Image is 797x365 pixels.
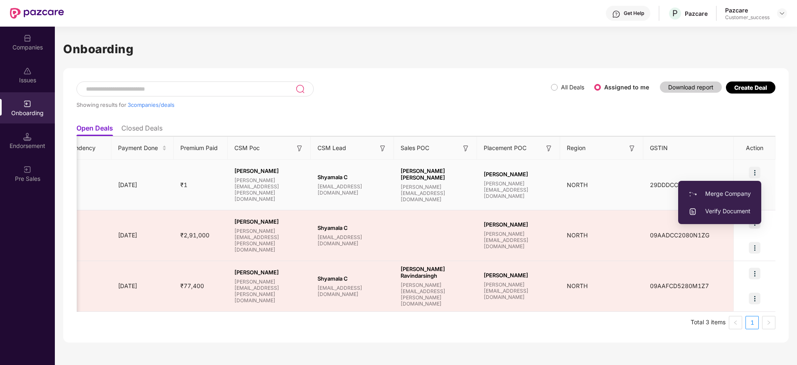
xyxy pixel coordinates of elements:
span: [PERSON_NAME] [484,171,553,178]
span: ₹1 [174,181,194,188]
div: NORTH [560,281,643,291]
span: [EMAIL_ADDRESS][DOMAIN_NAME] [317,285,387,297]
img: svg+xml;base64,PHN2ZyBpZD0iVXBsb2FkX0xvZ3MiIGRhdGEtbmFtZT0iVXBsb2FkIExvZ3MiIHhtbG5zPSJodHRwOi8vd3... [689,207,697,216]
label: All Deals [561,84,584,91]
div: NORTH [560,231,643,240]
span: CSM Poc [234,143,260,153]
img: svg+xml;base64,PHN2ZyBpZD0iSXNzdWVzX2Rpc2FibGVkIiB4bWxucz0iaHR0cDovL3d3dy53My5vcmcvMjAwMC9zdmciIH... [23,67,32,75]
div: [DATE] [111,180,174,190]
img: icon [749,167,760,178]
div: Pazcare [725,6,770,14]
span: [PERSON_NAME] Ravindarsingh [401,266,470,279]
li: 1 [745,316,759,329]
span: [PERSON_NAME][EMAIL_ADDRESS][PERSON_NAME][DOMAIN_NAME] [234,279,304,303]
button: right [762,316,775,329]
span: [PERSON_NAME] [234,269,304,276]
span: 3 companies/deals [128,101,175,108]
th: GSTIN [643,137,735,160]
span: [PERSON_NAME] [484,272,553,279]
img: svg+xml;base64,PHN2ZyB3aWR0aD0iMTQuNSIgaGVpZ2h0PSIxNC41IiB2aWV3Qm94PSIwIDAgMTYgMTYiIGZpbGw9Im5vbm... [23,133,32,141]
span: [PERSON_NAME] [234,218,304,225]
span: Payment Done [118,143,160,153]
img: svg+xml;base64,PHN2ZyBpZD0iSGVscC0zMngzMiIgeG1sbnM9Imh0dHA6Ly93d3cudzMub3JnLzIwMDAvc3ZnIiB3aWR0aD... [612,10,620,18]
span: Merge Company [689,189,751,198]
div: [DATE] [111,281,174,291]
a: 1 [746,316,758,329]
img: svg+xml;base64,PHN2ZyB3aWR0aD0iMTYiIGhlaWdodD0iMTYiIHZpZXdCb3g9IjAgMCAxNiAxNiIgZmlsbD0ibm9uZSIgeG... [462,144,470,153]
span: [PERSON_NAME] [PERSON_NAME] [401,168,470,181]
li: Closed Deals [121,124,162,136]
div: Pazcare [685,10,708,17]
span: [PERSON_NAME][EMAIL_ADDRESS][DOMAIN_NAME] [401,184,470,202]
span: Sales POC [401,143,429,153]
th: Action [734,137,775,160]
img: svg+xml;base64,PHN2ZyBpZD0iRHJvcGRvd24tMzJ4MzIiIHhtbG5zPSJodHRwOi8vd3d3LnczLm9yZy8yMDAwL3N2ZyIgd2... [779,10,785,17]
img: svg+xml;base64,PHN2ZyB3aWR0aD0iMjAiIGhlaWdodD0iMjAiIHZpZXdCb3g9IjAgMCAyMCAyMCIgZmlsbD0ibm9uZSIgeG... [23,165,32,174]
th: Premium Paid [174,137,228,160]
img: svg+xml;base64,PHN2ZyB3aWR0aD0iMTYiIGhlaWdodD0iMTYiIHZpZXdCb3g9IjAgMCAxNiAxNiIgZmlsbD0ibm9uZSIgeG... [295,144,304,153]
span: [PERSON_NAME] [234,168,304,174]
div: Showing results for [76,101,551,108]
li: Previous Page [729,316,742,329]
span: [PERSON_NAME][EMAIL_ADDRESS][DOMAIN_NAME] [484,180,553,199]
span: Verify Document [689,207,751,216]
img: New Pazcare Logo [10,8,64,19]
img: svg+xml;base64,PHN2ZyBpZD0iQ29tcGFuaWVzIiB4bWxucz0iaHR0cDovL3d3dy53My5vcmcvMjAwMC9zdmciIHdpZHRoPS... [23,34,32,42]
li: Open Deals [76,124,113,136]
div: Customer_success [725,14,770,21]
span: ₹2,91,000 [174,232,216,239]
span: [EMAIL_ADDRESS][DOMAIN_NAME] [317,234,387,247]
span: right [766,320,771,325]
img: svg+xml;base64,PHN2ZyB3aWR0aD0iMTYiIGhlaWdodD0iMTYiIHZpZXdCb3g9IjAgMCAxNiAxNiIgZmlsbD0ibm9uZSIgeG... [628,144,636,153]
li: Next Page [762,316,775,329]
img: icon [749,268,760,279]
img: icon [749,293,760,304]
img: svg+xml;base64,PHN2ZyB3aWR0aD0iMjAiIGhlaWdodD0iMjAiIHZpZXdCb3g9IjAgMCAyMCAyMCIgZmlsbD0ibm9uZSIgeG... [689,190,697,198]
span: P [672,8,678,18]
span: Region [567,143,585,153]
span: Shyamala C [317,224,387,231]
div: Get Help [624,10,644,17]
div: NORTH [560,180,643,190]
span: left [733,320,738,325]
span: [PERSON_NAME][EMAIL_ADDRESS][PERSON_NAME][DOMAIN_NAME] [234,228,304,253]
span: [PERSON_NAME][EMAIL_ADDRESS][DOMAIN_NAME] [484,281,553,300]
span: CSM Lead [317,143,346,153]
span: ₹77,400 [174,282,211,289]
span: [EMAIL_ADDRESS][DOMAIN_NAME] [317,183,387,196]
img: icon [749,242,760,254]
img: svg+xml;base64,PHN2ZyB3aWR0aD0iMjAiIGhlaWdodD0iMjAiIHZpZXdCb3g9IjAgMCAyMCAyMCIgZmlsbD0ibm9uZSIgeG... [23,100,32,108]
th: Payment Done [111,137,174,160]
img: svg+xml;base64,PHN2ZyB3aWR0aD0iMTYiIGhlaWdodD0iMTYiIHZpZXdCb3g9IjAgMCAxNiAxNiIgZmlsbD0ibm9uZSIgeG... [545,144,553,153]
span: Placement POC [484,143,526,153]
div: Create Deal [734,84,767,91]
span: [PERSON_NAME][EMAIL_ADDRESS][DOMAIN_NAME] [484,231,553,249]
span: Shyamala C [317,174,387,180]
span: 29DDDCC7369P1ZV [643,181,715,188]
span: Shyamala C [317,275,387,282]
span: 09AAFCD5280M1Z7 [643,282,716,289]
span: [PERSON_NAME][EMAIL_ADDRESS][PERSON_NAME][DOMAIN_NAME] [401,282,470,307]
li: Total 3 items [691,316,726,329]
button: left [729,316,742,329]
img: svg+xml;base64,PHN2ZyB3aWR0aD0iMjQiIGhlaWdodD0iMjUiIHZpZXdCb3g9IjAgMCAyNCAyNSIgZmlsbD0ibm9uZSIgeG... [295,84,305,94]
button: Download report [660,81,722,93]
h1: Onboarding [63,40,789,58]
img: svg+xml;base64,PHN2ZyB3aWR0aD0iMTYiIGhlaWdodD0iMTYiIHZpZXdCb3g9IjAgMCAxNiAxNiIgZmlsbD0ibm9uZSIgeG... [379,144,387,153]
span: 09AADCC2080N1ZG [643,232,716,239]
div: [DATE] [111,231,174,240]
span: [PERSON_NAME][EMAIL_ADDRESS][PERSON_NAME][DOMAIN_NAME] [234,177,304,202]
span: [PERSON_NAME] [484,221,553,228]
label: Assigned to me [604,84,649,91]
